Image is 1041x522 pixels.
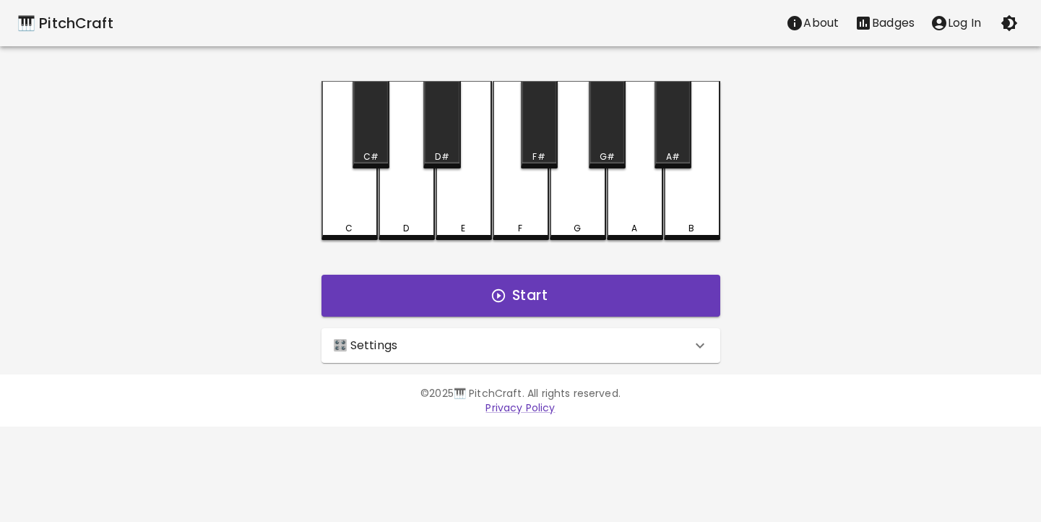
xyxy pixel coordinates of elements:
[321,275,720,317] button: Start
[532,150,545,163] div: F#
[435,150,449,163] div: D#
[923,9,989,38] button: account of current user
[666,150,680,163] div: A#
[803,14,839,32] p: About
[631,222,637,235] div: A
[105,386,937,401] p: © 2025 🎹 PitchCraft. All rights reserved.
[333,337,398,354] p: 🎛️ Settings
[778,9,847,38] button: About
[345,222,353,235] div: C
[948,14,981,32] p: Log In
[872,14,915,32] p: Badges
[403,222,409,235] div: D
[518,222,522,235] div: F
[17,12,113,35] a: 🎹 PitchCraft
[688,222,694,235] div: B
[574,222,581,235] div: G
[847,9,923,38] button: Stats
[485,401,555,415] a: Privacy Policy
[600,150,615,163] div: G#
[461,222,465,235] div: E
[363,150,379,163] div: C#
[321,328,720,363] div: 🎛️ Settings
